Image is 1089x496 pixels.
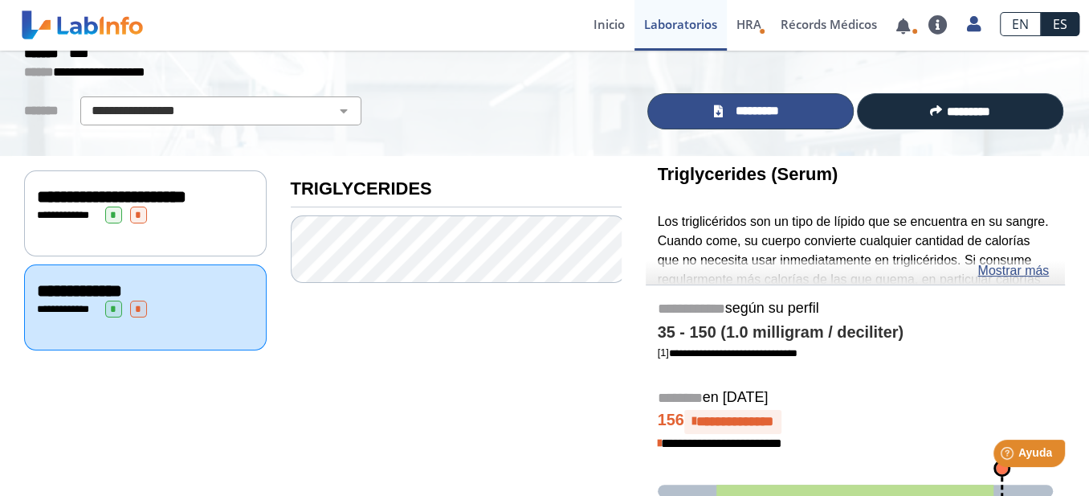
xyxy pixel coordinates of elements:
iframe: Help widget launcher [946,433,1071,478]
h4: 156 [658,410,1054,434]
h5: en [DATE] [658,389,1054,408]
b: Triglycerides (Serum) [658,164,838,184]
a: [1] [658,346,797,359]
a: EN [1000,12,1041,36]
span: HRA [736,16,761,32]
a: ES [1041,12,1079,36]
h5: según su perfil [658,300,1054,318]
h4: 35 - 150 (1.0 milligram / deciliter) [658,323,1054,342]
b: TRIGLYCERIDES [291,178,432,199]
p: Los triglicéridos son un tipo de lípido que se encuentra en su sangre. Cuando come, su cuerpo con... [658,212,1054,404]
a: Mostrar más [977,261,1049,281]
